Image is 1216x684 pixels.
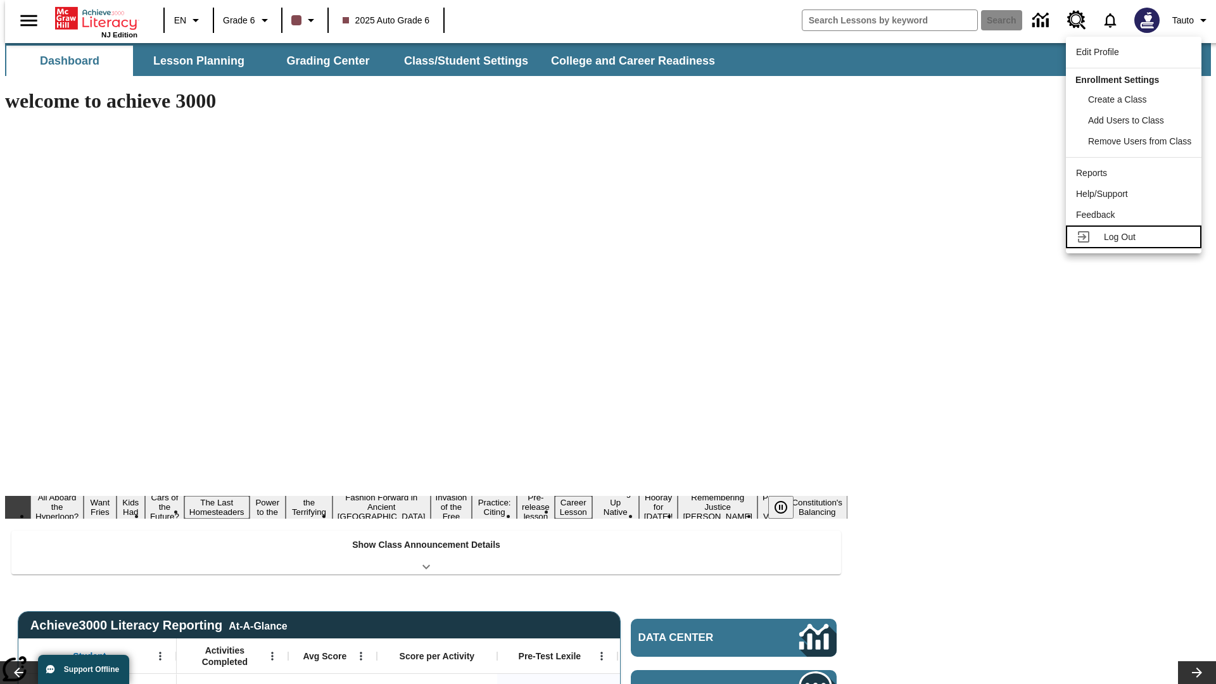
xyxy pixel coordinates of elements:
[1104,232,1136,242] span: Log Out
[1075,75,1159,85] span: Enrollment Settings
[1088,115,1164,125] span: Add Users to Class
[1076,47,1119,57] span: Edit Profile
[1088,94,1147,104] span: Create a Class
[1076,210,1115,220] span: Feedback
[1088,136,1191,146] span: Remove Users from Class
[1076,168,1107,178] span: Reports
[1076,189,1128,199] span: Help/Support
